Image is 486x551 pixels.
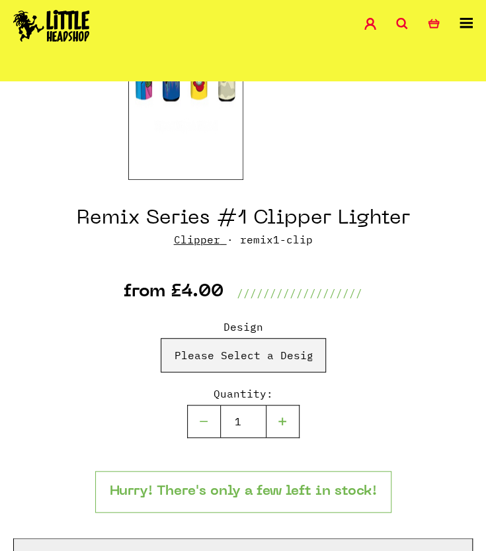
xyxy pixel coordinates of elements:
[174,233,220,246] a: Clipper
[95,471,391,513] p: Hurry! There's only a few left in stock!
[237,285,362,301] p: ///////////////////
[124,285,223,301] p: from £4.00
[220,405,266,438] input: 1
[174,232,313,247] p: · remix1-clip
[187,386,300,402] label: Quantity:
[161,319,326,335] label: Design
[13,10,90,42] img: Little Head Shop Logo
[77,206,410,232] h1: Remix Series #1 Clipper Lighter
